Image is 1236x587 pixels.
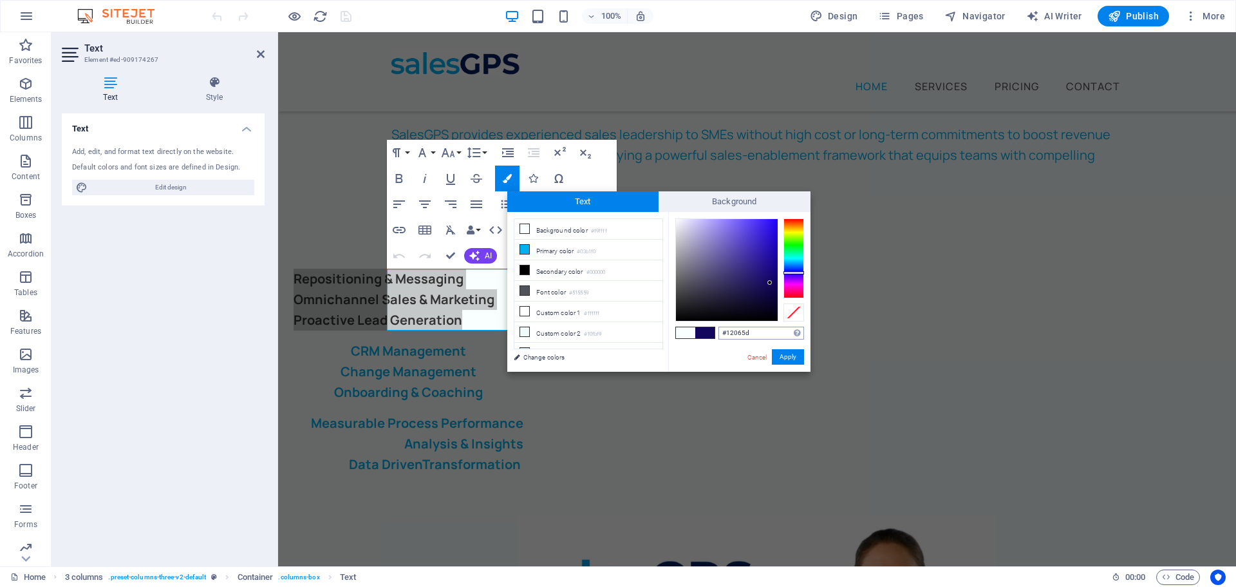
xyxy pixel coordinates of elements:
button: Align Justify [464,191,489,217]
button: Italic (Ctrl+I) [413,166,437,191]
button: Redo (Ctrl+Shift+Z) [413,243,437,269]
li: Secondary color [514,260,662,281]
img: Editor Logo [74,8,171,24]
li: Primary color [514,240,662,260]
button: Clear Formatting [438,217,463,243]
p: Favorites [9,55,42,66]
button: Align Left [387,191,411,217]
span: AI Writer [1026,10,1082,23]
p: Features [10,326,41,336]
p: Columns [10,133,42,143]
li: Font color [514,281,662,302]
button: AI Writer [1021,6,1087,26]
button: AI [464,248,497,264]
span: AI [485,252,492,260]
div: Design (Ctrl+Alt+Y) [805,6,863,26]
span: Edit design [91,180,250,195]
button: Special Characters [547,166,571,191]
button: Align Center [413,191,437,217]
p: Accordion [8,249,44,259]
small: #ffffff [584,309,599,318]
p: Content [12,171,40,182]
span: Click to select. Double-click to edit [65,570,104,585]
button: Confirm (Ctrl+⏎) [438,243,463,269]
p: Footer [14,481,37,491]
button: Colors [495,166,520,191]
button: Decrease Indent [521,140,546,166]
span: . columns-box [278,570,319,585]
button: Underline (Ctrl+U) [438,166,463,191]
p: Slider [16,403,36,414]
p: Tables [14,287,37,298]
button: Data Bindings [464,217,482,243]
span: More [1184,10,1225,23]
p: Forms [14,519,37,530]
a: Change colors [507,349,657,365]
span: Click to select. Double-click to edit [340,570,356,585]
span: Background [659,191,810,212]
button: HTML [483,217,508,243]
li: Custom color 3 [514,343,662,363]
button: Usercentrics [1210,570,1226,585]
button: Font Family [413,140,437,166]
button: Publish [1098,6,1169,26]
span: : [1134,572,1136,582]
h4: Style [164,76,265,103]
h2: Text [84,43,265,54]
button: Align Right [438,191,463,217]
p: Images [13,365,39,375]
a: Click to cancel selection. Double-click to open Pages [10,570,46,585]
button: Apply [772,349,804,365]
button: Font Size [438,140,463,166]
h3: Element #ed-909174267 [84,54,239,66]
button: Superscript [547,140,572,166]
span: Publish [1108,10,1159,23]
button: 100% [582,8,628,24]
span: Navigator [944,10,1006,23]
span: #f9ffff [676,327,695,338]
div: Clear Color Selection [783,303,804,322]
nav: breadcrumb [65,570,357,585]
button: More [1179,6,1230,26]
span: Code [1162,570,1194,585]
h4: Text [62,76,164,103]
small: #000000 [586,268,606,277]
small: #03b1f0 [577,247,595,256]
li: Custom color 2 [514,322,662,343]
a: Cancel [746,352,769,362]
button: Navigator [939,6,1011,26]
button: Edit design [72,180,254,195]
span: Pages [878,10,923,23]
small: #f9ffff [591,227,607,236]
button: Paragraph Format [387,140,411,166]
span: . preset-columns-three-v2-default [108,570,206,585]
strong: Proactive Lead Generation [15,279,184,296]
button: Insert Link [387,217,411,243]
i: This element is a customizable preset [211,573,217,581]
button: Strikethrough [464,166,489,191]
button: Subscript [573,140,597,166]
li: Custom color 1 [514,302,662,322]
p: Header [13,442,39,452]
span: Click to select. Double-click to edit [238,570,274,585]
button: Line Height [464,140,489,166]
button: Undo (Ctrl+Z) [387,243,411,269]
button: Code [1156,570,1200,585]
span: Design [810,10,858,23]
button: Unordered List [495,191,520,217]
div: Default colors and font sizes are defined in Design. [72,162,254,173]
button: Insert Table [413,217,437,243]
span: 00 00 [1125,570,1145,585]
strong: Repositioning & Messaging [15,238,185,255]
small: #f0fbf9 [584,330,601,339]
button: reload [312,8,328,24]
span: Text [507,191,659,212]
strong: Omnichannel Sales & Marketing [15,258,216,276]
div: Add, edit, and format text directly on the website. [72,147,254,158]
button: Click here to leave preview mode and continue editing [286,8,302,24]
h6: 100% [601,8,622,24]
i: Reload page [313,9,328,24]
small: #515559 [569,289,588,298]
h4: Text [62,113,265,137]
i: On resize automatically adjust zoom level to fit chosen device. [635,10,646,22]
